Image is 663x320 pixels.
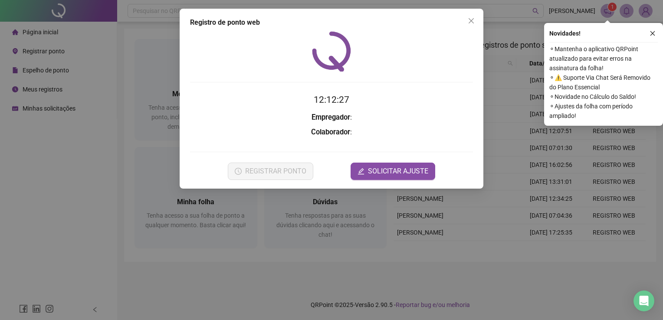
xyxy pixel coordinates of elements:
span: ⚬ Mantenha o aplicativo QRPoint atualizado para evitar erros na assinatura da folha! [549,44,658,73]
span: edit [358,168,364,175]
time: 12:12:27 [314,95,349,105]
strong: Colaborador [311,128,350,136]
div: Registro de ponto web [190,17,473,28]
button: editSOLICITAR AJUSTE [351,163,435,180]
h3: : [190,127,473,138]
span: close [650,30,656,36]
span: ⚬ Novidade no Cálculo do Saldo! [549,92,658,101]
span: Novidades ! [549,29,581,38]
button: REGISTRAR PONTO [228,163,313,180]
span: ⚬ ⚠️ Suporte Via Chat Será Removido do Plano Essencial [549,73,658,92]
strong: Empregador [312,113,350,121]
span: ⚬ Ajustes da folha com período ampliado! [549,101,658,121]
div: Open Intercom Messenger [633,291,654,311]
img: QRPoint [312,31,351,72]
h3: : [190,112,473,123]
button: Close [464,14,478,28]
span: SOLICITAR AJUSTE [368,166,428,176]
span: close [468,17,475,24]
